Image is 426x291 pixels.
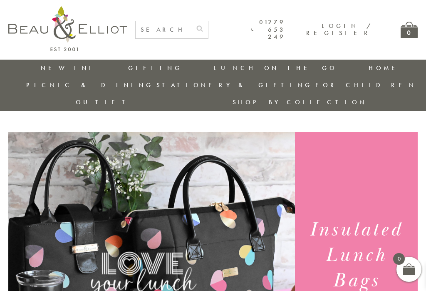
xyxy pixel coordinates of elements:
a: Lunch On The Go [214,64,337,72]
a: 0 [401,22,418,38]
a: Login / Register [306,22,372,37]
a: Stationery & Gifting [156,81,312,89]
input: SEARCH [136,21,191,38]
a: New in! [41,64,97,72]
a: 01279 653 249 [251,19,285,40]
span: 0 [393,253,405,265]
a: Gifting [128,64,182,72]
a: Outlet [76,98,131,106]
img: logo [8,6,127,51]
a: Home [369,64,402,72]
a: Picnic & Dining [26,81,154,89]
a: For Children [315,81,416,89]
a: Shop by collection [233,98,367,106]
